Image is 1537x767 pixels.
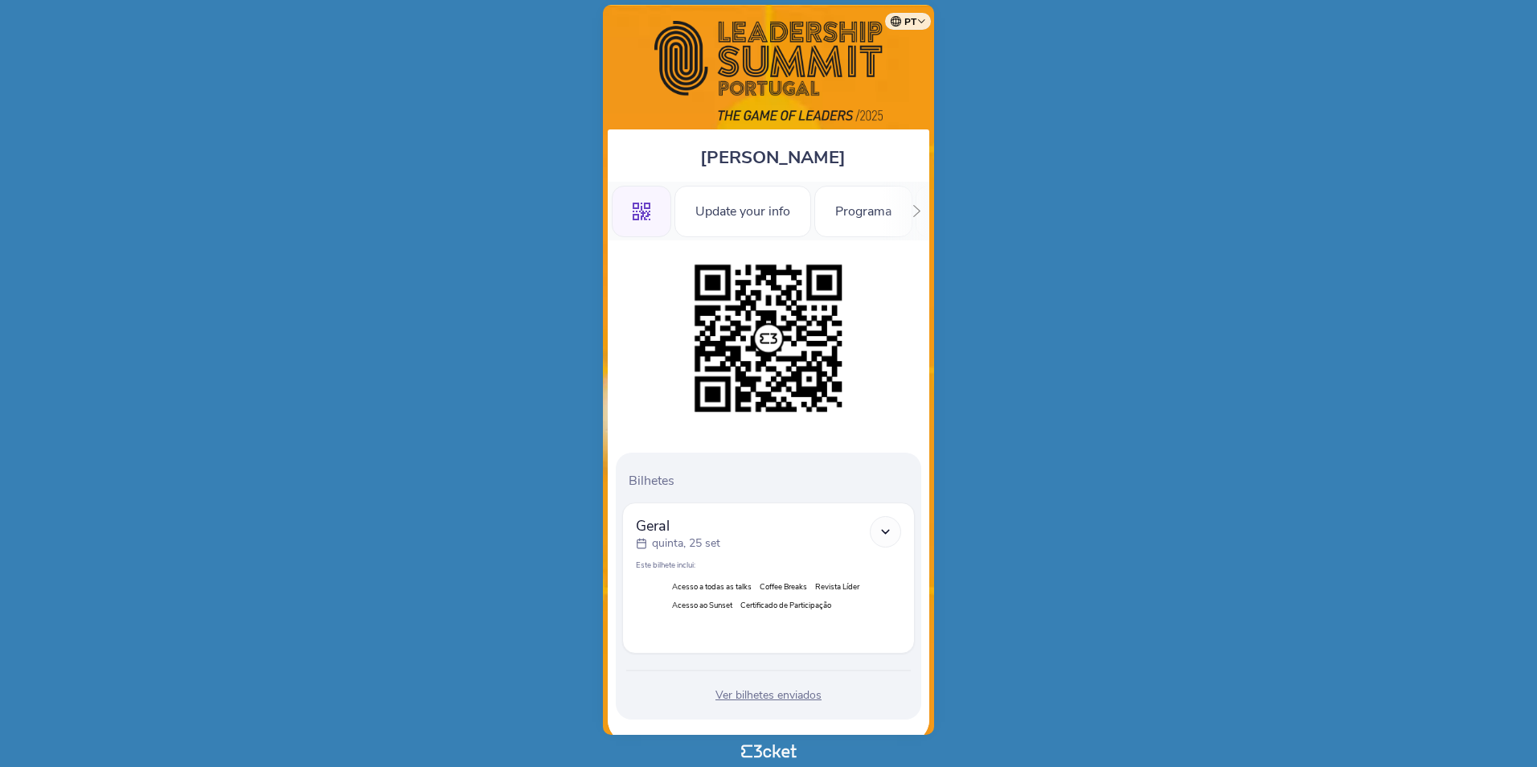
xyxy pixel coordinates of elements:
li: Revista Líder [815,581,859,592]
span: Geral [636,516,720,535]
li: Acesso ao Sunset [672,600,732,610]
div: Update your info [674,186,811,237]
span: [PERSON_NAME] [700,146,846,170]
p: Bilhetes [629,472,915,490]
a: Programa [814,201,912,219]
li: Certificado de Participação [740,600,831,610]
li: Acesso a todas as talks [672,581,752,592]
div: Ver bilhetes enviados [622,687,915,703]
p: Este bilhete inclui: [636,560,901,570]
img: Leadership Summit Portugal [654,21,883,121]
img: 3d5d8ea76f9349438573849c519ccf9e.png [687,256,850,420]
p: quinta, 25 set [652,535,720,552]
li: Coffee Breaks [760,581,807,592]
div: Programa [814,186,912,237]
a: Update your info [674,201,811,219]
